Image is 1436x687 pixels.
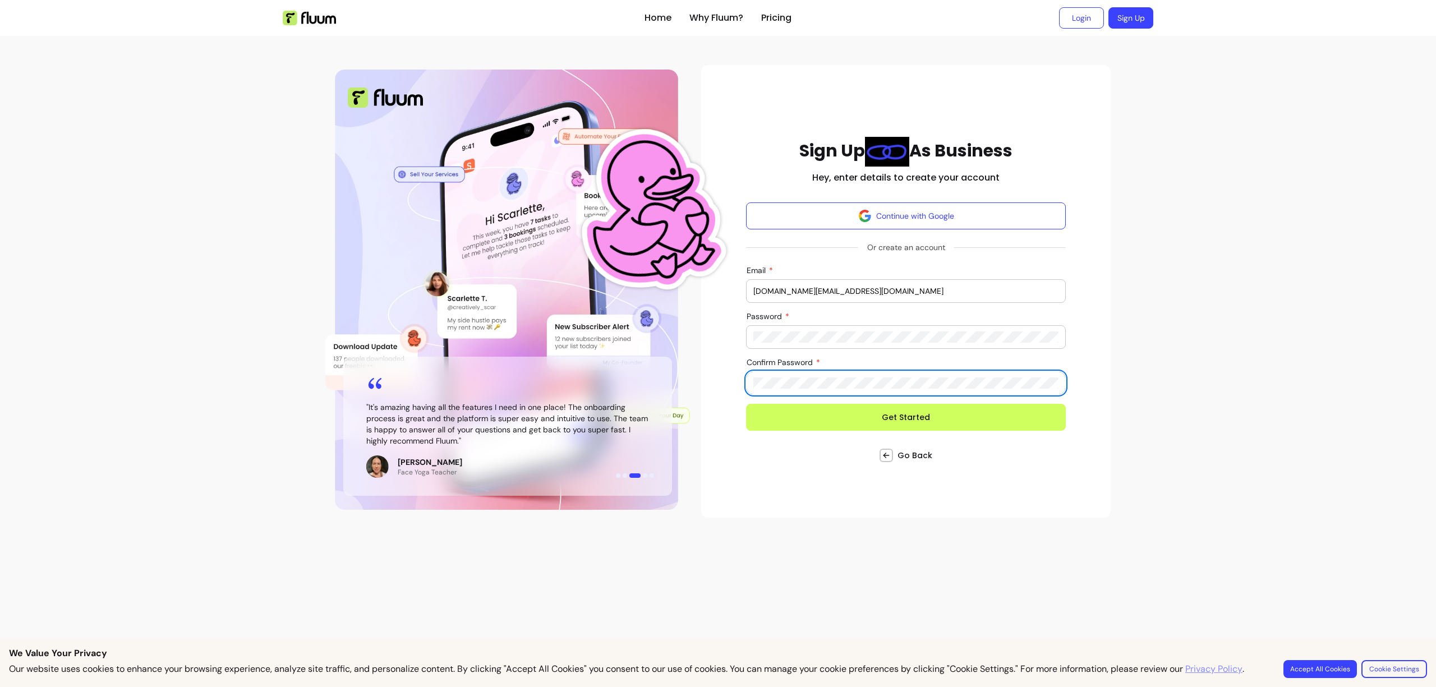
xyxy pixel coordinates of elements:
button: Accept All Cookies [1283,660,1357,678]
span: Email [747,265,768,275]
img: Review avatar [366,455,389,478]
img: avatar [858,209,872,223]
p: Face Yoga Teacher [398,468,462,477]
blockquote: " It's amazing having all the features I need in one place! The onboarding process is great and t... [366,402,650,446]
p: [PERSON_NAME] [398,457,462,468]
a: Sign Up [1108,7,1153,29]
a: Login [1059,7,1104,29]
input: Password [753,331,1058,343]
span: Confirm Password [747,357,815,367]
input: Confirm Password [753,377,1058,389]
img: link Blue [865,137,909,167]
span: Password [747,311,784,321]
a: Go Back [880,449,932,462]
img: Fluum Duck sticker [556,86,740,335]
span: Go Back [897,450,932,461]
button: Continue with Google [746,202,1066,229]
h2: Hey, enter details to create your account [812,171,1000,185]
h1: Sign Up As Business [799,137,1012,167]
a: Privacy Policy [1185,662,1242,676]
img: Fluum Logo [283,11,336,25]
img: Fluum Logo [348,87,423,108]
input: Email [753,285,1058,297]
button: Get Started [746,404,1066,431]
p: We Value Your Privacy [9,647,1427,660]
a: Why Fluum? [689,11,743,25]
a: Home [645,11,671,25]
div: Illustration of Fluum AI Co-Founder on a smartphone, showing solo business performance insights s... [325,65,690,514]
a: Pricing [761,11,791,25]
span: Or create an account [858,237,954,257]
p: Our website uses cookies to enhance your browsing experience, analyze site traffic, and personali... [9,662,1244,676]
button: Cookie Settings [1361,660,1427,678]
